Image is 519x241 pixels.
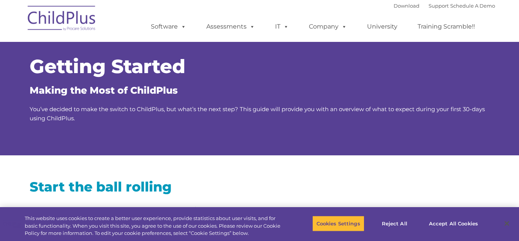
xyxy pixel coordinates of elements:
img: ChildPlus by Procare Solutions [24,0,100,38]
span: You’ve decided to make the switch to ChildPlus, but what’s the next step? This guide will provide... [30,105,485,122]
button: Reject All [371,215,418,231]
button: Accept All Cookies [425,215,482,231]
a: Download [394,3,419,9]
span: Getting Started [30,55,185,78]
a: Training Scramble!! [410,19,483,34]
a: Schedule A Demo [450,3,495,9]
p: As soon as you make the choice to switch to ChildPlus, you’ll need to start several processes to ... [30,205,254,223]
a: University [359,19,405,34]
a: IT [267,19,296,34]
span: Making the Most of ChildPlus [30,85,178,96]
font: | [394,3,495,9]
button: Cookies Settings [312,215,364,231]
div: This website uses cookies to create a better user experience, provide statistics about user visit... [25,215,285,237]
a: Company [301,19,354,34]
a: Support [429,3,449,9]
a: Assessments [199,19,263,34]
button: Close [498,215,515,232]
h2: Start the ball rolling [30,178,254,195]
a: Software [143,19,194,34]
